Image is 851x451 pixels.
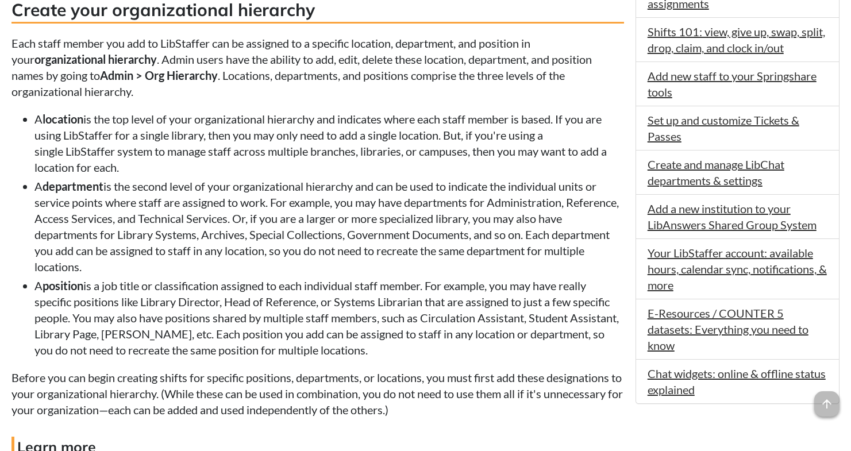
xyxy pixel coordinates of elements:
[34,277,624,358] li: A is a job title or classification assigned to each individual staff member. For example, you may...
[648,157,784,187] a: Create and manage LibChat departments & settings
[648,246,827,292] a: Your LibStaffer account: available hours, calendar sync, notifications, & more
[648,113,799,143] a: Set up and customize Tickets & Passes
[814,392,840,406] a: arrow_upward
[43,112,83,126] strong: location
[648,306,808,352] a: E-Resources / COUNTER 5 datasets: Everything you need to know
[43,179,103,193] strong: department
[34,178,624,275] li: A is the second level of your organizational hierarchy and can be used to indicate the individual...
[648,367,826,396] a: Chat widgets: online & offline status explained
[648,69,817,99] a: Add new staff to your Springshare tools
[814,391,840,417] span: arrow_upward
[648,202,817,232] a: Add a new institution to your LibAnswers Shared Group System
[34,111,624,175] li: A is the top level of your organizational hierarchy and indicates where each staff member is base...
[11,369,624,418] p: ​Before you can begin creating shifts for specific positions, departments, or locations, you must...
[34,52,157,66] strong: organizational hierarchy
[43,279,83,292] strong: position
[11,35,624,99] p: Each staff member you add to LibStaffer can be assigned to a specific location, department, and p...
[648,25,825,55] a: Shifts 101: view, give up, swap, split, drop, claim, and clock in/out
[100,68,218,82] span: Admin > Org Hierarchy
